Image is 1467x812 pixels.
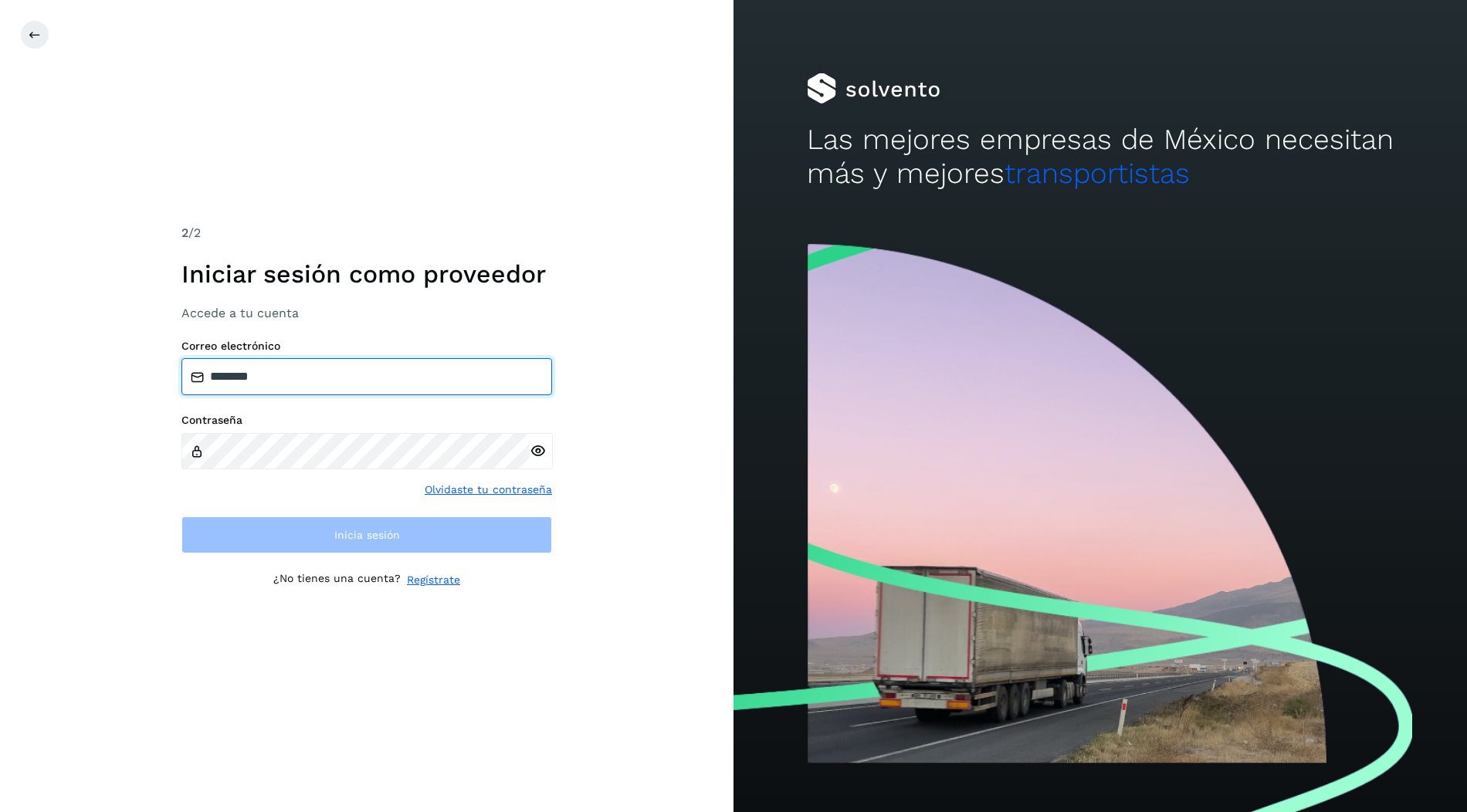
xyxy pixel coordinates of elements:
[425,482,552,498] a: Olvidaste tu contraseña
[181,225,188,240] span: 2
[181,224,552,242] div: /2
[181,414,552,427] label: Contraseña
[1005,157,1190,190] span: transportistas
[334,529,400,540] span: Inicia sesión
[181,259,552,289] h1: Iniciar sesión como proveedor
[181,516,552,553] button: Inicia sesión
[273,572,401,588] p: ¿No tienes una cuenta?
[181,340,552,353] label: Correo electrónico
[407,572,460,588] a: Regístrate
[181,306,552,320] h3: Accede a tu cuenta
[807,123,1394,191] h2: Las mejores empresas de México necesitan más y mejores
